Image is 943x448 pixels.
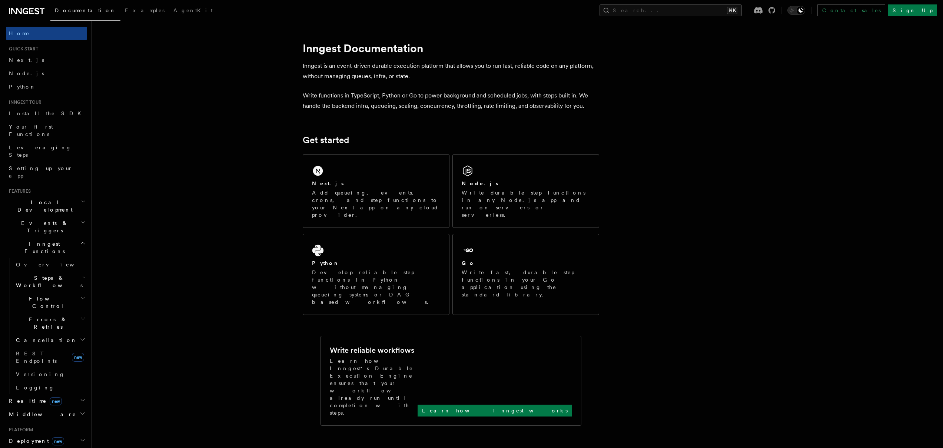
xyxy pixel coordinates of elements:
[600,4,742,16] button: Search...⌘K
[16,371,65,377] span: Versioning
[418,405,572,417] a: Learn how Inngest works
[312,189,440,219] p: Add queueing, events, crons, and step functions to your Next app on any cloud provider.
[13,368,87,381] a: Versioning
[6,408,87,421] button: Middleware
[6,219,81,234] span: Events & Triggers
[13,333,87,347] button: Cancellation
[462,189,590,219] p: Write durable step functions in any Node.js app and run on servers or serverless.
[9,70,44,76] span: Node.js
[125,7,165,13] span: Examples
[6,196,87,216] button: Local Development
[6,258,87,394] div: Inngest Functions
[6,99,41,105] span: Inngest tour
[6,397,62,405] span: Realtime
[9,110,86,116] span: Install the SDK
[452,154,599,228] a: Node.jsWrite durable step functions in any Node.js app and run on servers or serverless.
[6,427,33,433] span: Platform
[817,4,885,16] a: Contact sales
[6,437,64,445] span: Deployment
[303,135,349,145] a: Get started
[13,295,80,310] span: Flow Control
[6,188,31,194] span: Features
[13,381,87,394] a: Logging
[13,271,87,292] button: Steps & Workflows
[13,313,87,333] button: Errors & Retries
[727,7,737,14] kbd: ⌘K
[9,30,30,37] span: Home
[6,80,87,93] a: Python
[13,292,87,313] button: Flow Control
[6,46,38,52] span: Quick start
[303,42,599,55] h1: Inngest Documentation
[6,216,87,237] button: Events & Triggers
[13,258,87,271] a: Overview
[50,2,120,21] a: Documentation
[16,351,57,364] span: REST Endpoints
[6,53,87,67] a: Next.js
[9,84,36,90] span: Python
[50,397,62,405] span: new
[303,90,599,111] p: Write functions in TypeScript, Python or Go to power background and scheduled jobs, with steps bu...
[13,336,77,344] span: Cancellation
[787,6,805,15] button: Toggle dark mode
[13,274,83,289] span: Steps & Workflows
[330,345,414,355] h2: Write reliable workflows
[13,316,80,331] span: Errors & Retries
[16,385,54,391] span: Logging
[16,262,92,268] span: Overview
[303,61,599,82] p: Inngest is an event-driven durable execution platform that allows you to run fast, reliable code ...
[6,394,87,408] button: Realtimenew
[462,180,498,187] h2: Node.js
[452,234,599,315] a: GoWrite fast, durable step functions in your Go application using the standard library.
[9,124,53,137] span: Your first Functions
[173,7,213,13] span: AgentKit
[6,411,76,418] span: Middleware
[6,162,87,182] a: Setting up your app
[330,357,418,417] p: Learn how Inngest's Durable Execution Engine ensures that your workflow already run until complet...
[6,141,87,162] a: Leveraging Steps
[6,434,87,448] button: Deploymentnew
[303,154,449,228] a: Next.jsAdd queueing, events, crons, and step functions to your Next app on any cloud provider.
[13,347,87,368] a: REST Endpointsnew
[9,165,73,179] span: Setting up your app
[72,353,84,362] span: new
[120,2,169,20] a: Examples
[312,259,339,267] h2: Python
[9,145,72,158] span: Leveraging Steps
[55,7,116,13] span: Documentation
[6,67,87,80] a: Node.js
[6,120,87,141] a: Your first Functions
[9,57,44,63] span: Next.js
[6,107,87,120] a: Install the SDK
[462,259,475,267] h2: Go
[462,269,590,298] p: Write fast, durable step functions in your Go application using the standard library.
[6,199,81,213] span: Local Development
[312,180,344,187] h2: Next.js
[303,234,449,315] a: PythonDevelop reliable step functions in Python without managing queueing systems or DAG based wo...
[52,437,64,445] span: new
[888,4,937,16] a: Sign Up
[6,237,87,258] button: Inngest Functions
[312,269,440,306] p: Develop reliable step functions in Python without managing queueing systems or DAG based workflows.
[422,407,568,414] p: Learn how Inngest works
[169,2,217,20] a: AgentKit
[6,27,87,40] a: Home
[6,240,80,255] span: Inngest Functions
